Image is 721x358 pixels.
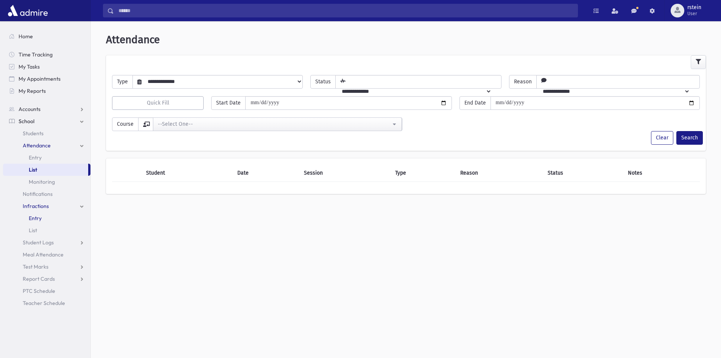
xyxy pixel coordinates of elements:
span: Test Marks [23,263,48,270]
span: Entry [29,154,42,161]
button: Quick Fill [112,96,204,110]
span: Time Tracking [19,51,53,58]
th: Type [391,164,456,182]
span: Monitoring [29,178,55,185]
a: Test Marks [3,261,90,273]
a: Entry [3,212,90,224]
span: Status [310,75,336,89]
span: Home [19,33,33,40]
span: Teacher Schedule [23,300,65,306]
span: My Appointments [19,75,61,82]
a: Report Cards [3,273,90,285]
th: Student [142,164,233,182]
a: My Tasks [3,61,90,73]
span: Type [112,75,133,89]
span: Entry [29,215,42,222]
th: Date [233,164,299,182]
span: My Reports [19,88,46,94]
a: Students [3,127,90,139]
span: Reason [509,75,537,89]
a: Attendance [3,139,90,152]
a: Teacher Schedule [3,297,90,309]
a: My Reports [3,85,90,97]
span: End Date [459,96,491,110]
span: Notifications [23,191,53,197]
a: Infractions [3,200,90,212]
a: Meal Attendance [3,249,90,261]
th: Reason [456,164,543,182]
span: Attendance [106,33,160,46]
a: Home [3,30,90,42]
span: Course [112,117,139,131]
button: Search [676,131,703,145]
button: --Select One-- [153,117,402,131]
span: Start Date [211,96,246,110]
span: List [29,166,37,173]
div: --Select One-- [158,120,391,128]
a: Student Logs [3,236,90,249]
a: Accounts [3,103,90,115]
a: Time Tracking [3,48,90,61]
span: List [29,227,37,234]
a: Notifications [3,188,90,200]
a: List [3,224,90,236]
span: Quick Fill [147,100,169,106]
span: School [19,118,34,125]
span: Attendance [23,142,51,149]
span: Report Cards [23,275,55,282]
a: Entry [3,152,90,164]
span: Students [23,130,44,137]
a: Monitoring [3,176,90,188]
th: Status [543,164,623,182]
span: PTC Schedule [23,288,55,294]
button: Clear [651,131,673,145]
a: List [3,164,88,176]
input: Search [114,4,578,17]
span: Accounts [19,106,40,113]
span: rstein [687,5,701,11]
th: Notes [623,164,700,182]
span: Student Logs [23,239,54,246]
span: User [687,11,701,17]
th: Session [299,164,391,182]
img: AdmirePro [6,3,50,18]
a: School [3,115,90,127]
span: Meal Attendance [23,251,64,258]
a: My Appointments [3,73,90,85]
a: PTC Schedule [3,285,90,297]
span: Infractions [23,203,49,209]
span: My Tasks [19,63,40,70]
